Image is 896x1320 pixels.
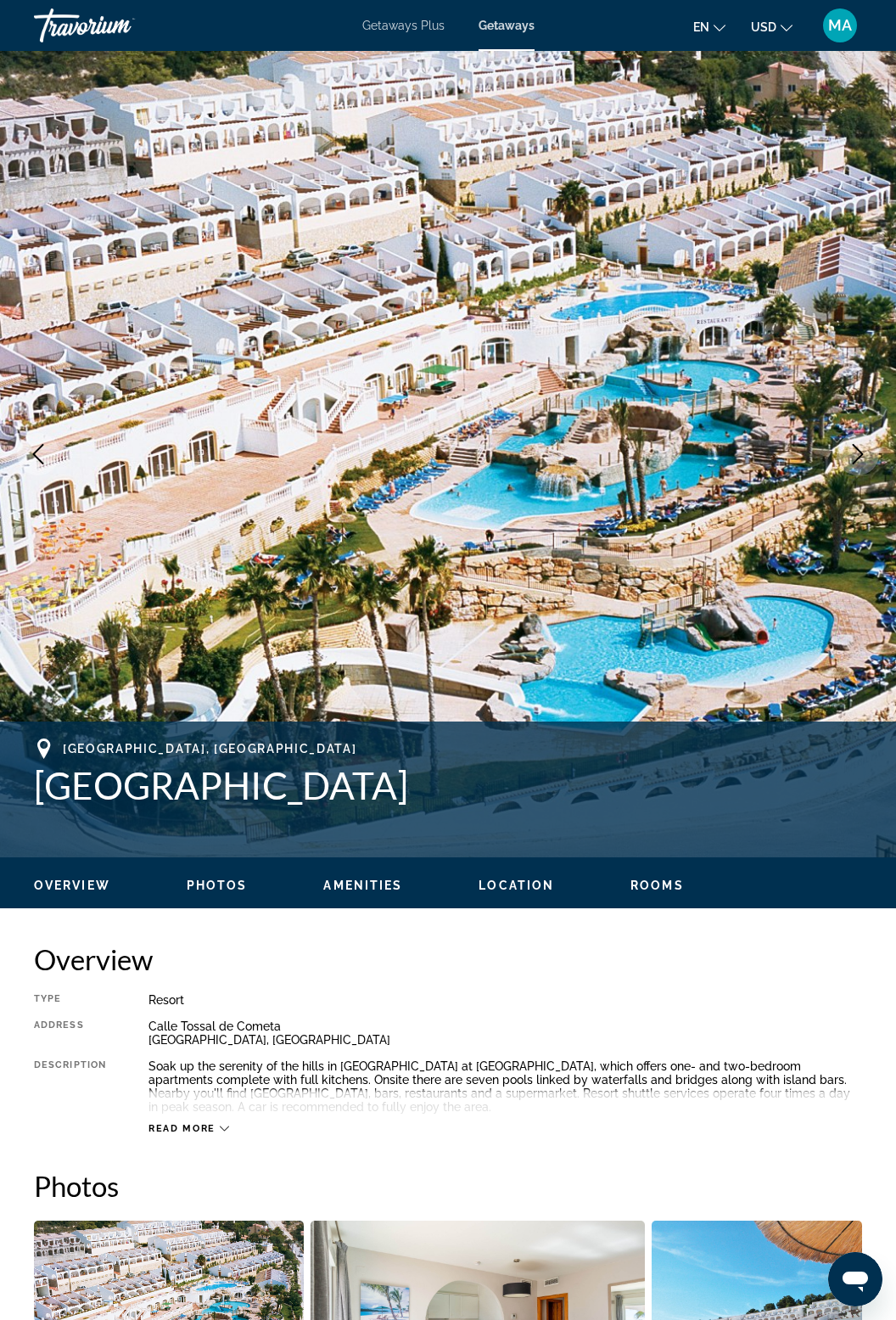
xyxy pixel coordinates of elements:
[479,878,554,893] button: Location
[751,14,792,39] button: Change currency
[362,19,445,32] a: Getaways Plus
[837,433,879,475] button: Next image
[479,879,554,892] span: Location
[479,19,535,32] a: Getaways
[148,993,862,1007] div: Resort
[187,878,248,893] button: Photos
[148,1123,216,1134] span: Read more
[693,14,725,39] button: Change language
[693,20,709,34] span: en
[34,1019,106,1047] div: Address
[323,878,402,893] button: Amenities
[630,879,684,892] span: Rooms
[187,879,248,892] span: Photos
[63,742,356,755] span: [GEOGRAPHIC_DATA], [GEOGRAPHIC_DATA]
[828,1252,882,1306] iframe: Button to launch messaging window
[630,878,684,893] button: Rooms
[17,433,59,475] button: Previous image
[148,1059,862,1114] div: Soak up the serenity of the hills in [GEOGRAPHIC_DATA] at [GEOGRAPHIC_DATA], which offers one- an...
[148,1019,862,1047] div: Calle Tossal de Cometa [GEOGRAPHIC_DATA], [GEOGRAPHIC_DATA]
[751,20,776,34] span: USD
[34,942,862,976] h2: Overview
[818,8,862,43] button: User Menu
[34,1059,106,1114] div: Description
[323,879,402,892] span: Amenities
[34,993,106,1007] div: Type
[34,879,110,892] span: Overview
[34,763,862,807] h1: [GEOGRAPHIC_DATA]
[34,1169,862,1203] h2: Photos
[34,3,204,48] a: Travorium
[34,878,110,893] button: Overview
[148,1122,229,1135] button: Read more
[828,17,852,34] span: MA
